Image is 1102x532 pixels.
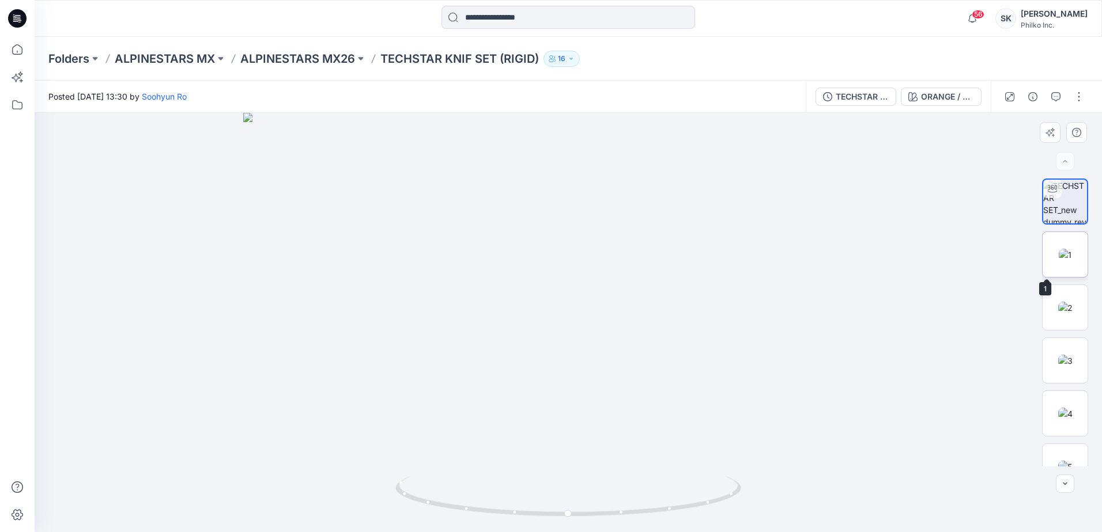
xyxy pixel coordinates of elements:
img: 3 [1058,355,1073,367]
img: 4 [1058,408,1073,420]
p: TECHSTAR KNIF SET (RIGID) [380,51,539,67]
span: 56 [972,10,984,19]
img: 1 [1059,249,1071,261]
a: ALPINESTARS MX26 [240,51,355,67]
button: Details [1024,88,1042,106]
a: ALPINESTARS MX [115,51,215,67]
div: ORANGE / BLACK / UCLA BLUE [921,90,974,103]
button: 16 [544,51,580,67]
div: Philko Inc. [1021,21,1088,29]
button: ORANGE / BLACK / UCLA BLUE [901,88,982,106]
img: 5 [1058,461,1072,473]
div: SK [995,8,1016,29]
div: [PERSON_NAME] [1021,7,1088,21]
span: Posted [DATE] 13:30 by [48,90,187,102]
img: TECHSTAR SET_new dummy_revision2 [1043,180,1087,223]
img: eyJhbGciOiJIUzI1NiIsImtpZCI6IjAiLCJzbHQiOiJzZXMiLCJ0eXAiOiJKV1QifQ.eyJkYXRhIjp7InR5cGUiOiJzdG9yYW... [243,113,893,532]
img: 2 [1058,302,1073,314]
a: Folders [48,51,89,67]
div: TECHSTAR KNIF SET (RIGID) [836,90,889,103]
button: TECHSTAR KNIF SET (RIGID) [816,88,896,106]
a: Soohyun Ro [142,92,187,101]
p: 16 [558,52,565,65]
